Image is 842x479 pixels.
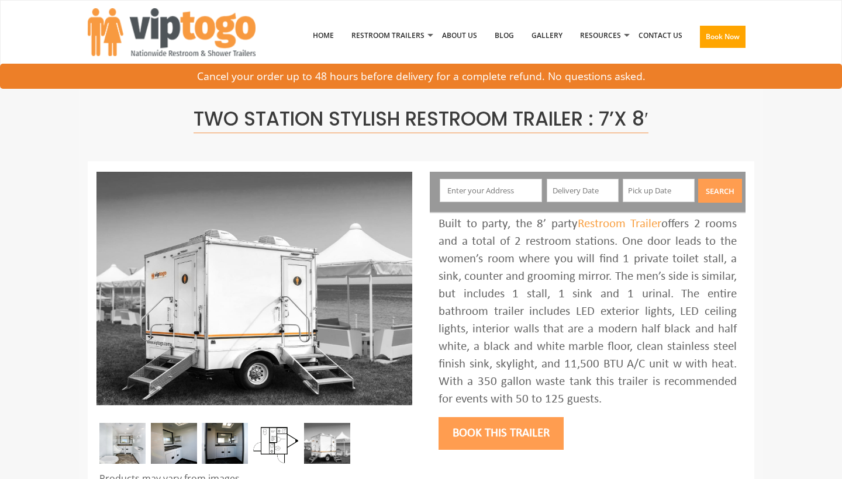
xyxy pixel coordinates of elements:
[88,8,256,56] img: VIPTOGO
[630,5,691,66] a: Contact Us
[304,5,343,66] a: Home
[439,216,737,408] div: Built to party, the 8’ party offers 2 rooms and a total of 2 restroom stations. One door leads to...
[96,172,412,405] img: A mini restroom trailer with two separate stations and separate doors for males and females
[486,5,523,66] a: Blog
[523,5,571,66] a: Gallery
[194,105,648,133] span: Two Station Stylish Restroom Trailer : 7’x 8′
[304,423,350,464] img: A mini restroom trailer with two separate stations and separate doors for males and females
[343,5,433,66] a: Restroom Trailers
[571,5,630,66] a: Resources
[547,179,619,202] input: Delivery Date
[698,179,742,203] button: Search
[253,423,299,464] img: Floor Plan of 2 station Mini restroom with sink and toilet
[439,417,564,450] button: Book this trailer
[578,218,662,230] a: Restroom Trailer
[202,423,248,464] img: DSC_0004_email
[440,179,543,202] input: Enter your Address
[700,26,746,48] button: Book Now
[433,5,486,66] a: About Us
[623,179,695,202] input: Pick up Date
[691,5,754,73] a: Book Now
[795,432,842,479] button: Live Chat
